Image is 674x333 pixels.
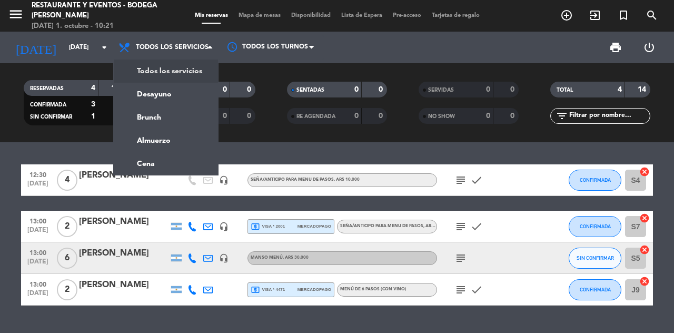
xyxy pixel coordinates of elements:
[336,13,388,18] span: Lista de Espera
[251,256,309,260] span: MANSO MENÚ
[510,112,517,120] strong: 0
[98,41,111,54] i: arrow_drop_down
[569,170,621,191] button: CONFIRMADA
[114,83,218,106] a: Desayuno
[91,113,95,120] strong: 1
[233,13,286,18] span: Mapa de mesas
[251,222,285,231] span: visa * 2001
[609,41,622,54] span: print
[557,87,573,93] span: TOTAL
[283,256,309,260] span: , ARS 30.000
[569,248,621,269] button: SIN CONFIRMAR
[30,86,64,91] span: RESERVADAS
[30,102,66,107] span: CONFIRMADA
[190,13,233,18] span: Mis reservas
[556,110,568,122] i: filter_list
[470,220,483,233] i: check
[379,86,385,93] strong: 0
[298,286,331,293] span: mercadopago
[114,106,218,129] a: Brunch
[25,258,51,270] span: [DATE]
[111,84,122,92] strong: 14
[639,276,650,287] i: cancel
[617,9,630,22] i: turned_in_not
[296,114,335,119] span: RE AGENDADA
[454,220,467,233] i: subject
[569,279,621,300] button: CONFIRMADA
[223,112,227,120] strong: 0
[219,175,229,185] i: headset_mic
[79,278,168,292] div: [PERSON_NAME]
[354,112,359,120] strong: 0
[32,21,161,32] div: [DATE] 1. octubre - 10:21
[25,227,51,239] span: [DATE]
[25,214,51,227] span: 13:00
[470,283,483,296] i: check
[632,32,666,63] div: LOG OUT
[428,87,454,93] span: SERVIDAS
[223,86,227,93] strong: 0
[298,223,331,230] span: mercadopago
[114,60,218,83] a: Todos los servicios
[580,177,611,183] span: CONFIRMADA
[638,86,648,93] strong: 14
[114,152,218,175] a: Cena
[643,41,656,54] i: power_settings_new
[251,285,285,295] span: visa * 4471
[296,87,324,93] span: SENTADAS
[589,9,601,22] i: exit_to_app
[219,222,229,231] i: headset_mic
[57,279,77,300] span: 2
[618,86,622,93] strong: 4
[8,6,24,26] button: menu
[340,287,407,291] span: MENÚ DE 6 PASOS (Con vino)
[247,112,253,120] strong: 0
[454,174,467,187] i: subject
[646,9,658,22] i: search
[569,216,621,237] button: CONFIRMADA
[30,114,72,120] span: SIN CONFIRMAR
[251,178,360,182] span: Seña/anticipo para MENU DE PASOS
[560,9,573,22] i: add_circle_outline
[510,86,517,93] strong: 0
[25,180,51,192] span: [DATE]
[91,101,95,108] strong: 3
[577,255,614,261] span: SIN CONFIRMAR
[25,246,51,258] span: 13:00
[251,222,260,231] i: local_atm
[639,166,650,177] i: cancel
[91,84,95,92] strong: 4
[8,36,64,59] i: [DATE]
[247,86,253,93] strong: 0
[486,86,490,93] strong: 0
[354,86,359,93] strong: 0
[470,174,483,187] i: check
[79,215,168,229] div: [PERSON_NAME]
[639,244,650,255] i: cancel
[428,114,455,119] span: NO SHOW
[25,290,51,302] span: [DATE]
[454,283,467,296] i: subject
[580,287,611,292] span: CONFIRMADA
[427,13,485,18] span: Tarjetas de regalo
[639,213,650,223] i: cancel
[57,170,77,191] span: 4
[79,247,168,260] div: [PERSON_NAME]
[57,248,77,269] span: 6
[340,224,449,228] span: Seña/anticipo para MENU DE PASOS
[568,110,650,122] input: Filtrar por nombre...
[286,13,336,18] span: Disponibilidad
[25,168,51,180] span: 12:30
[379,112,385,120] strong: 0
[79,169,168,182] div: [PERSON_NAME]
[486,112,490,120] strong: 0
[334,178,360,182] span: , ARS 10.000
[57,216,77,237] span: 2
[251,285,260,295] i: local_atm
[580,223,611,229] span: CONFIRMADA
[114,129,218,152] a: Almuerzo
[32,1,161,21] div: Restaurante y Eventos - Bodega [PERSON_NAME]
[423,224,449,228] span: , ARS 10.000
[25,278,51,290] span: 13:00
[454,252,467,265] i: subject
